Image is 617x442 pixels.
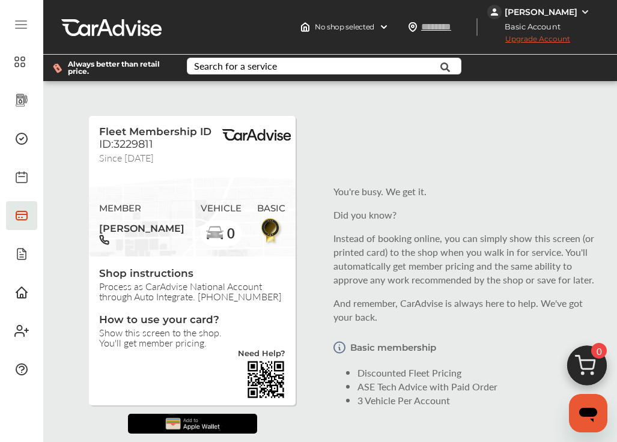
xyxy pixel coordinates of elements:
a: Need Help? [238,350,285,360]
img: header-divider.bc55588e.svg [476,18,478,36]
li: 3 Vehicle Per Account [357,393,603,407]
img: header-down-arrow.9dd2ce7d.svg [379,22,389,32]
span: BASIC [257,203,285,214]
img: BasicBadge.31956f0b.svg [258,217,285,245]
img: location_vector.a44bc228.svg [408,22,418,32]
span: How to use your card? [99,313,285,327]
span: You'll get member pricing. [99,338,285,348]
span: 0 [226,226,235,241]
span: VEHICLE [201,203,242,214]
span: Process as CarAdvise National Account through Auto Integrate. [PHONE_NUMBER] [99,281,285,301]
span: ID:3229811 [99,138,153,151]
span: 0 [591,343,607,359]
li: ASE Tech Advice with Paid Order [357,380,603,393]
span: [PERSON_NAME] [99,219,184,235]
img: phone-black.37208b07.svg [99,235,109,245]
img: jVpblrzwTbfkPYzPPzSLxeg0AAAAASUVORK5CYII= [487,5,502,19]
p: Instead of booking online, you can simply show this screen (or printed card) to the shop when you... [333,231,603,286]
img: header-home-logo.8d720a4f.svg [300,22,310,32]
span: MEMBER [99,203,184,214]
iframe: Button to launch messaging window [569,394,607,432]
img: validBarcode.04db607d403785ac2641.png [246,360,285,399]
p: Basic membership [350,342,436,353]
span: No shop selected [315,22,374,32]
img: car-basic.192fe7b4.svg [205,224,225,243]
span: Since [DATE] [99,151,154,161]
img: WGsFRI8htEPBVLJbROoPRyZpYNWhNONpIPPETTm6eUC0GeLEiAAAAAElFTkSuQmCC [580,7,590,17]
span: Upgrade Account [487,34,570,49]
span: Basic Account [488,20,570,33]
img: dollor_label_vector.a70140d1.svg [53,63,62,73]
img: applePay.d8f5d55d79347fbc3838.png [162,414,223,433]
span: Shop instructions [99,267,285,281]
img: cart_icon.3d0951e8.svg [558,340,616,398]
p: Did you know? [333,208,603,222]
div: Search for a service [194,61,277,71]
p: And remember, CarAdvise is always here to help. We've got your back. [333,296,603,324]
span: Show this screen to the shop. [99,327,285,338]
span: Always better than retail price. [68,61,168,75]
img: BasicPremiumLogo.8d547ee0.svg [220,129,293,141]
img: Vector.a173687b.svg [333,333,345,362]
p: You're busy. We get it. [333,184,603,198]
span: Fleet Membership ID [99,126,211,138]
div: [PERSON_NAME] [505,7,577,17]
li: Discounted Fleet Pricing [357,366,603,380]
